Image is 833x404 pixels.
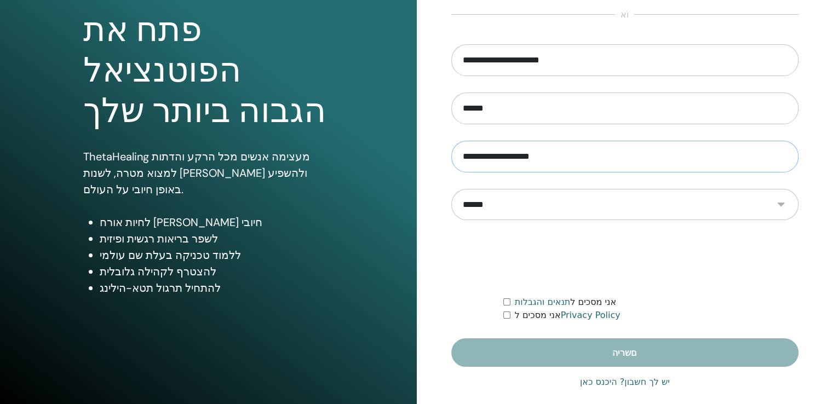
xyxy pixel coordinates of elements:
li: לחיות אורח [PERSON_NAME] חיובי [100,214,334,230]
li: ללמוד טכניקה בעלת שם עולמי [100,247,334,263]
span: וֹא [615,8,634,21]
label: אני מסכים ל [515,309,621,322]
li: להתחיל תרגול תטא-הילינג [100,280,334,296]
h1: פתח את הפוטנציאל הגבוה ביותר שלך [83,10,334,132]
a: Privacy Policy [561,310,621,320]
p: ThetaHealing מעצימה אנשים מכל הרקע והדתות למצוא מטרה, לשנות [PERSON_NAME] ולהשפיע באופן חיובי על ... [83,148,334,198]
a: יש לך חשבון? היכנס כאן [580,376,670,389]
a: תנאים והגבלות [515,297,571,307]
label: אני מסכים ל [515,296,616,309]
li: להצטרף לקהילה גלובלית [100,263,334,280]
li: לשפר בריאות רגשית ופיזית [100,230,334,247]
iframe: reCAPTCHA [542,236,708,279]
